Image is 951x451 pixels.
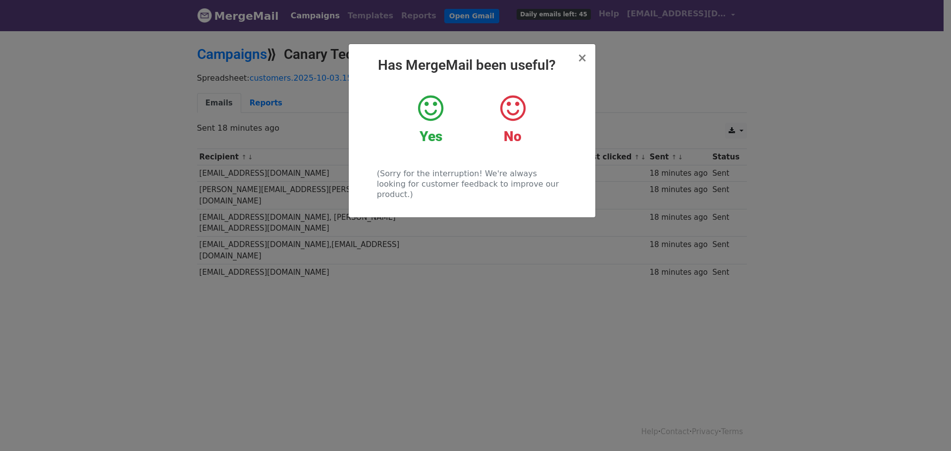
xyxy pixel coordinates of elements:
button: Close [577,52,587,64]
strong: No [504,128,522,145]
a: No [479,94,546,145]
span: × [577,51,587,65]
p: (Sorry for the interruption! We're always looking for customer feedback to improve our product.) [377,168,567,200]
h2: Has MergeMail been useful? [357,57,587,74]
a: Yes [397,94,464,145]
strong: Yes [420,128,442,145]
